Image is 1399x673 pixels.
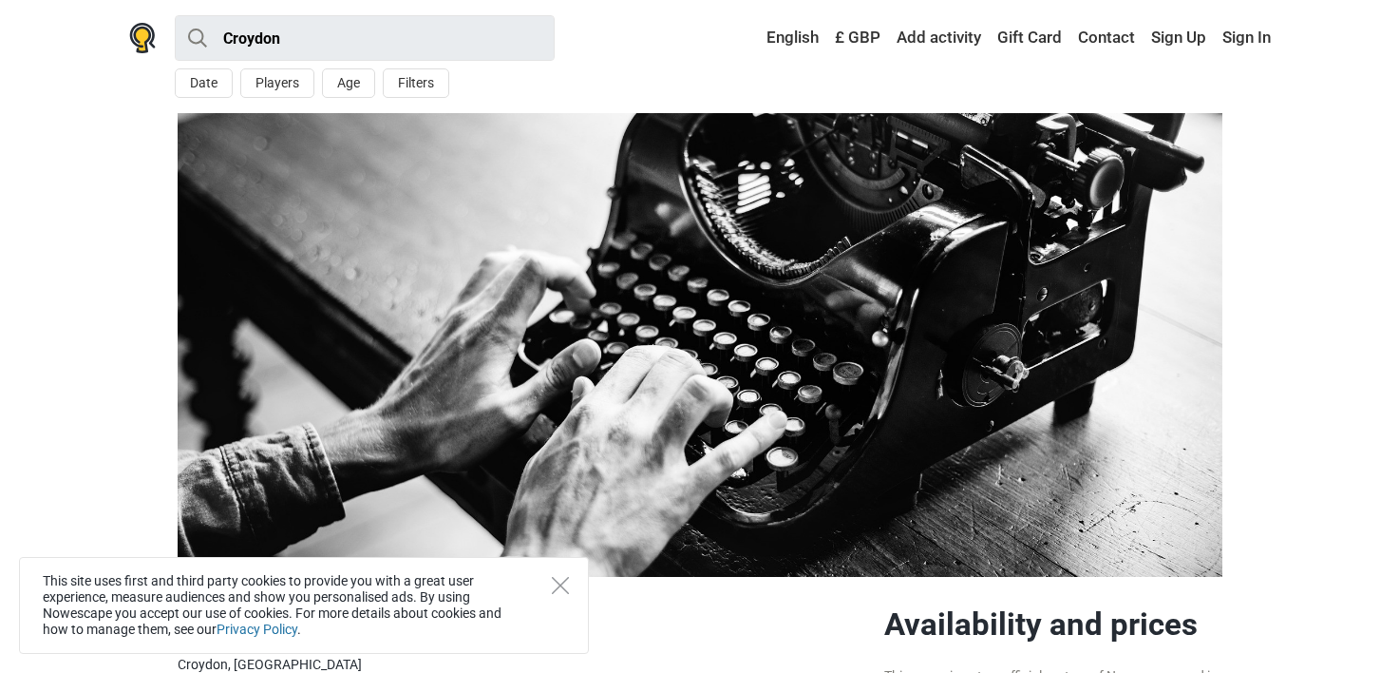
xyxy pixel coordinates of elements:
button: Date [175,68,233,98]
button: Players [240,68,314,98]
a: £ GBP [830,21,885,55]
a: Sign Up [1146,21,1211,55]
a: English [748,21,823,55]
img: A Hidden Past photo 1 [178,113,1222,577]
a: Contact [1073,21,1140,55]
img: Nowescape logo [129,23,156,53]
h2: Availability and prices [884,606,1222,644]
a: Add activity [892,21,986,55]
a: Privacy Policy [217,622,297,637]
img: English [753,31,766,45]
a: Sign In [1218,21,1271,55]
button: Age [322,68,375,98]
div: This site uses first and third party cookies to provide you with a great user experience, measure... [19,557,589,654]
button: Filters [383,68,449,98]
button: Close [552,577,569,594]
a: Gift Card [993,21,1067,55]
input: try “London” [175,15,555,61]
